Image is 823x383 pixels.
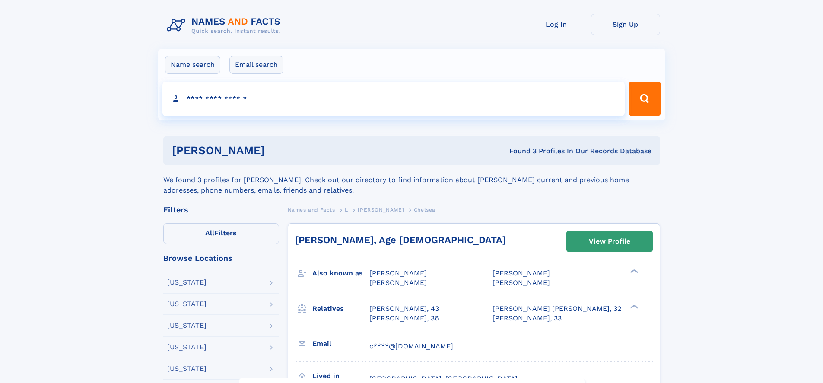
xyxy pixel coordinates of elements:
[167,322,207,329] div: [US_STATE]
[163,254,279,262] div: Browse Locations
[369,374,518,383] span: [GEOGRAPHIC_DATA], [GEOGRAPHIC_DATA]
[493,269,550,277] span: [PERSON_NAME]
[628,304,639,309] div: ❯
[628,269,639,274] div: ❯
[358,204,404,215] a: [PERSON_NAME]
[172,145,387,156] h1: [PERSON_NAME]
[629,82,661,116] button: Search Button
[345,204,348,215] a: L
[369,279,427,287] span: [PERSON_NAME]
[369,304,439,313] a: [PERSON_NAME], 43
[167,344,207,351] div: [US_STATE]
[163,223,279,244] label: Filters
[493,313,562,323] a: [PERSON_NAME], 33
[162,82,625,116] input: search input
[288,204,335,215] a: Names and Facts
[163,14,288,37] img: Logo Names and Facts
[163,165,660,196] div: We found 3 profiles for [PERSON_NAME]. Check out our directory to find information about [PERSON_...
[295,234,506,245] a: [PERSON_NAME], Age [DEMOGRAPHIC_DATA]
[345,207,348,213] span: L
[591,14,660,35] a: Sign Up
[414,207,435,213] span: Chelsea
[167,301,207,307] div: [US_STATE]
[205,229,214,237] span: All
[163,206,279,214] div: Filters
[369,269,427,277] span: [PERSON_NAME]
[522,14,591,35] a: Log In
[493,304,621,313] a: [PERSON_NAME] [PERSON_NAME], 32
[165,56,220,74] label: Name search
[312,266,369,281] h3: Also known as
[229,56,283,74] label: Email search
[358,207,404,213] span: [PERSON_NAME]
[567,231,652,252] a: View Profile
[312,336,369,351] h3: Email
[312,301,369,316] h3: Relatives
[167,279,207,286] div: [US_STATE]
[369,313,439,323] a: [PERSON_NAME], 36
[493,279,550,287] span: [PERSON_NAME]
[589,231,630,251] div: View Profile
[167,365,207,372] div: [US_STATE]
[387,146,651,156] div: Found 3 Profiles In Our Records Database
